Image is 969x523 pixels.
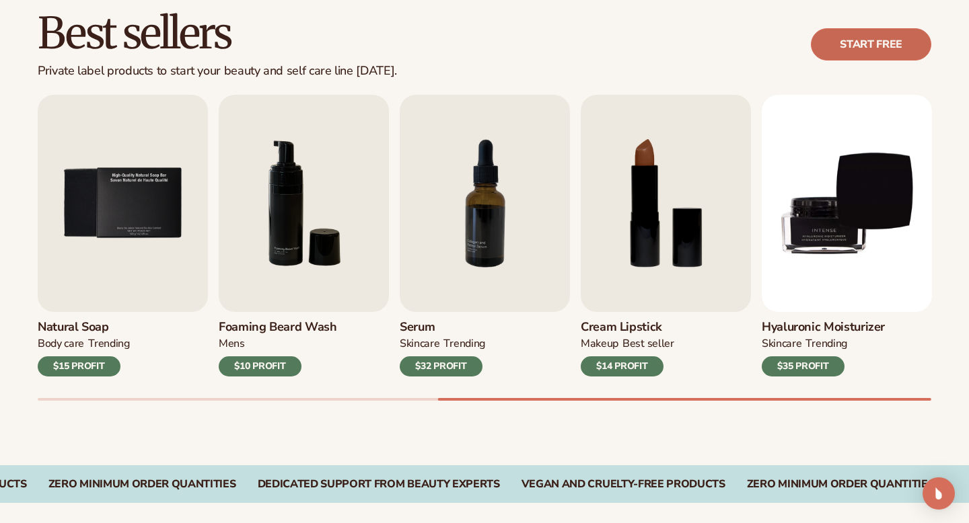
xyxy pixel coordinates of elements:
[48,478,236,491] div: ZERO MINIMUM ORDER QUANTITIES
[581,95,751,376] a: 8 / 9
[581,356,663,376] div: $14 PROFIT
[581,337,618,351] div: MAKEUP
[38,337,84,351] div: BODY Care
[400,95,570,376] a: 7 / 9
[443,337,485,351] div: TRENDING
[38,11,397,56] h2: Best sellers
[747,478,935,491] div: Zero Minimum Order QuantitieS
[400,356,482,376] div: $32 PROFIT
[400,320,485,335] h3: Serum
[762,356,845,376] div: $35 PROFIT
[219,320,337,335] h3: Foaming beard wash
[762,337,801,351] div: SKINCARE
[581,320,674,335] h3: Cream Lipstick
[219,95,389,376] a: 6 / 9
[219,337,245,351] div: mens
[522,478,725,491] div: Vegan and Cruelty-Free Products
[923,477,955,510] div: Open Intercom Messenger
[258,478,500,491] div: DEDICATED SUPPORT FROM BEAUTY EXPERTS
[762,95,932,376] a: 9 / 9
[811,28,931,61] a: Start free
[38,320,130,335] h3: Natural Soap
[622,337,674,351] div: BEST SELLER
[219,356,301,376] div: $10 PROFIT
[38,64,397,79] div: Private label products to start your beauty and self care line [DATE].
[400,337,439,351] div: SKINCARE
[38,95,208,376] a: 5 / 9
[38,356,120,376] div: $15 PROFIT
[805,337,847,351] div: TRENDING
[762,320,885,335] h3: Hyaluronic moisturizer
[88,337,129,351] div: TRENDING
